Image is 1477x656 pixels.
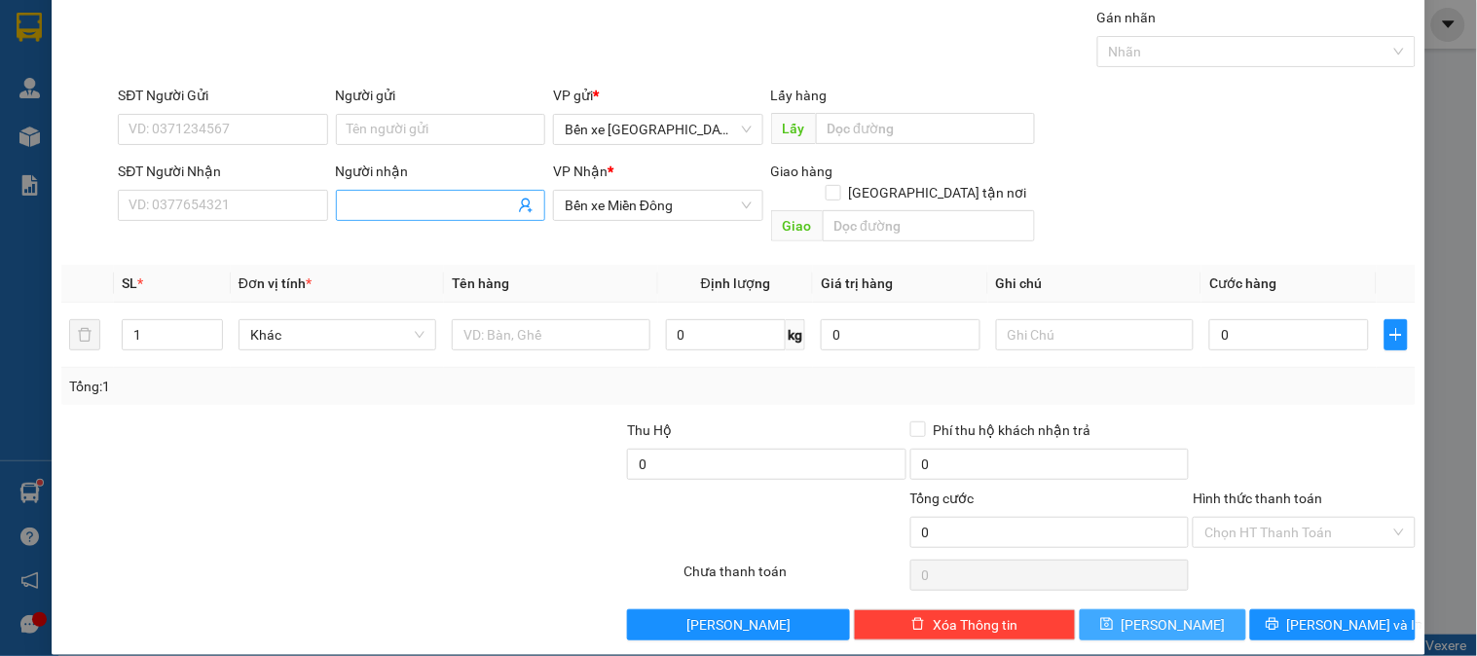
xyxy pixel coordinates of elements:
button: [PERSON_NAME] [627,609,849,640]
span: VP Nhận [553,164,608,179]
label: Gán nhãn [1097,10,1157,25]
span: Giá trị hàng [821,275,893,291]
div: HÀ [228,63,385,87]
input: 0 [821,319,980,350]
span: Định lượng [701,275,770,291]
span: Bến xe Quảng Ngãi [565,115,751,144]
button: plus [1385,319,1408,350]
div: SĐT Người Gửi [118,85,327,106]
span: Nhận: [228,18,275,39]
span: [PERSON_NAME] và In [1287,614,1423,636]
input: Ghi Chú [996,319,1194,350]
span: Xóa Thông tin [933,614,1017,636]
span: Bến xe Miền Đông [565,191,751,220]
span: Giao hàng [771,164,833,179]
span: Khác [250,320,425,349]
span: delete [911,617,925,633]
div: Chưa thanh toán [682,561,907,595]
div: Bến xe Miền Đông [228,17,385,63]
span: [PERSON_NAME] [686,614,791,636]
span: Cước hàng [1209,275,1276,291]
button: printer[PERSON_NAME] và In [1250,609,1416,640]
span: THÀNH CÔNG [228,87,352,155]
button: deleteXóa Thông tin [854,609,1076,640]
input: VD: Bàn, Ghế [452,319,649,350]
div: Người gửi [336,85,545,106]
button: save[PERSON_NAME] [1080,609,1245,640]
span: user-add [518,198,534,213]
span: Thu Hộ [627,422,672,438]
span: Tên hàng [452,275,509,291]
span: Giao [771,210,823,241]
span: Đơn vị tính [239,275,312,291]
input: Dọc đường [816,113,1035,144]
span: plus [1385,327,1407,343]
span: Gửi: [17,18,47,39]
div: Người nhận [336,161,545,182]
label: Hình thức thanh toán [1193,491,1322,506]
th: Ghi chú [988,265,1201,303]
div: Bến xe [GEOGRAPHIC_DATA] [17,17,214,63]
span: SL [122,275,137,291]
span: Lấy hàng [771,88,828,103]
span: TC: [228,97,254,118]
div: Tổng: 1 [69,376,572,397]
div: VP gửi [553,85,762,106]
span: Phí thu hộ khách nhận trả [926,419,1099,441]
span: save [1100,617,1114,633]
span: Lấy [771,113,816,144]
span: printer [1266,617,1279,633]
span: [GEOGRAPHIC_DATA] tận nơi [841,182,1035,203]
input: Dọc đường [823,210,1035,241]
span: Tổng cước [910,491,975,506]
span: kg [786,319,805,350]
span: [PERSON_NAME] [1122,614,1226,636]
div: SĐT Người Nhận [118,161,327,182]
button: delete [69,319,100,350]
